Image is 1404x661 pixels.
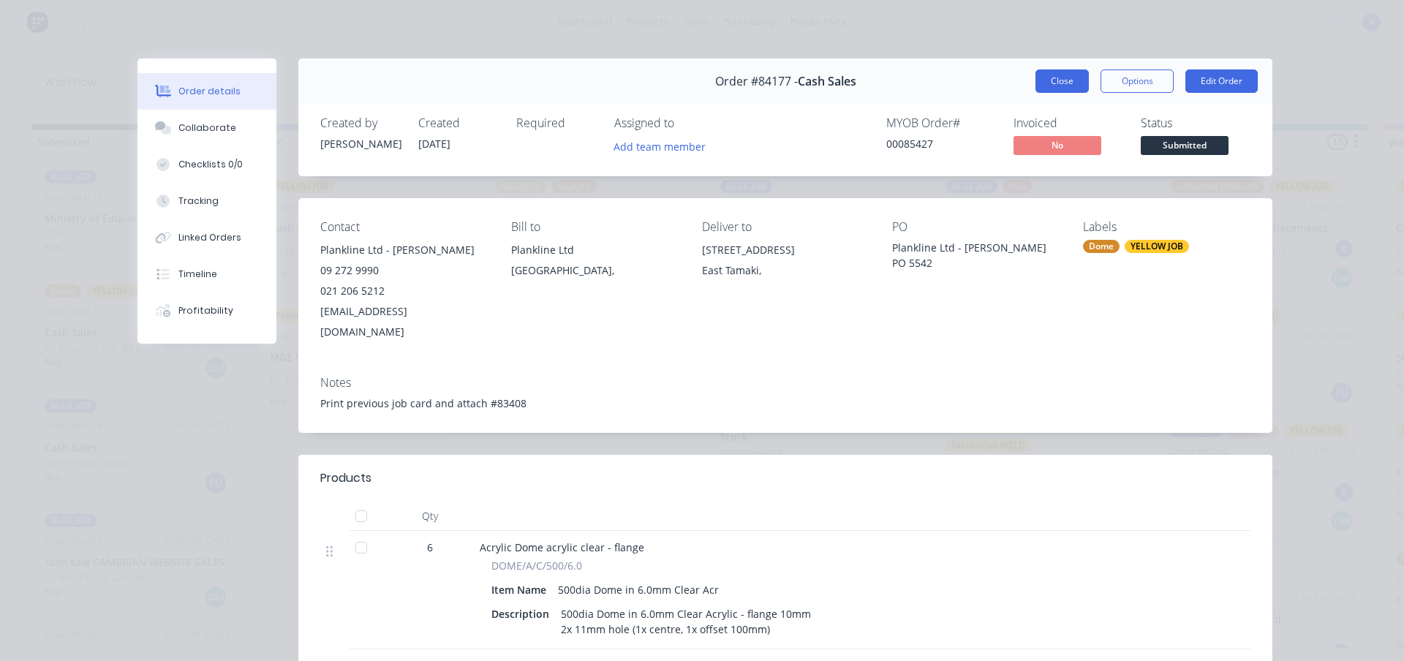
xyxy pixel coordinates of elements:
[320,136,401,151] div: [PERSON_NAME]
[511,220,679,234] div: Bill to
[480,540,644,554] span: Acrylic Dome acrylic clear - flange
[511,240,679,287] div: Plankline Ltd[GEOGRAPHIC_DATA],
[1141,116,1250,130] div: Status
[1014,116,1123,130] div: Invoiced
[178,121,236,135] div: Collaborate
[1083,240,1120,253] div: Dome
[418,116,499,130] div: Created
[1035,69,1089,93] button: Close
[178,194,219,208] div: Tracking
[137,256,276,292] button: Timeline
[552,579,725,600] div: 500dia Dome in 6.0mm Clear Acr
[702,220,869,234] div: Deliver to
[178,158,243,171] div: Checklists 0/0
[137,183,276,219] button: Tracking
[178,268,217,281] div: Timeline
[137,73,276,110] button: Order details
[320,240,488,260] div: Plankline Ltd - [PERSON_NAME]
[1141,136,1228,154] span: Submitted
[320,469,371,487] div: Products
[886,116,996,130] div: MYOB Order #
[702,240,869,260] div: [STREET_ADDRESS]
[702,260,869,281] div: East Tamaki,
[320,260,488,281] div: 09 272 9990
[137,146,276,183] button: Checklists 0/0
[427,540,433,555] span: 6
[1125,240,1189,253] div: YELLOW JOB
[178,304,233,317] div: Profitability
[137,110,276,146] button: Collaborate
[1014,136,1101,154] span: No
[386,502,474,531] div: Qty
[320,116,401,130] div: Created by
[320,220,488,234] div: Contact
[320,281,488,301] div: 021 206 5212
[511,260,679,281] div: [GEOGRAPHIC_DATA],
[798,75,856,88] span: Cash Sales
[178,231,241,244] div: Linked Orders
[320,376,1250,390] div: Notes
[320,396,1250,411] div: Print previous job card and attach #83408
[614,136,714,156] button: Add team member
[511,240,679,260] div: Plankline Ltd
[1185,69,1258,93] button: Edit Order
[491,558,582,573] span: DOME/A/C/500/6.0
[491,603,555,624] div: Description
[418,137,450,151] span: [DATE]
[1083,220,1250,234] div: Labels
[320,301,488,342] div: [EMAIL_ADDRESS][DOMAIN_NAME]
[614,116,760,130] div: Assigned to
[137,292,276,329] button: Profitability
[892,220,1060,234] div: PO
[1101,69,1174,93] button: Options
[702,240,869,287] div: [STREET_ADDRESS]East Tamaki,
[715,75,798,88] span: Order #84177 -
[516,116,597,130] div: Required
[491,579,552,600] div: Item Name
[137,219,276,256] button: Linked Orders
[320,240,488,342] div: Plankline Ltd - [PERSON_NAME]09 272 9990021 206 5212[EMAIL_ADDRESS][DOMAIN_NAME]
[606,136,714,156] button: Add team member
[886,136,996,151] div: 00085427
[555,603,817,640] div: 500dia Dome in 6.0mm Clear Acrylic - flange 10mm 2x 11mm hole (1x centre, 1x offset 100mm)
[178,85,241,98] div: Order details
[892,240,1060,271] div: Plankline Ltd - [PERSON_NAME] PO 5542
[1141,136,1228,158] button: Submitted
